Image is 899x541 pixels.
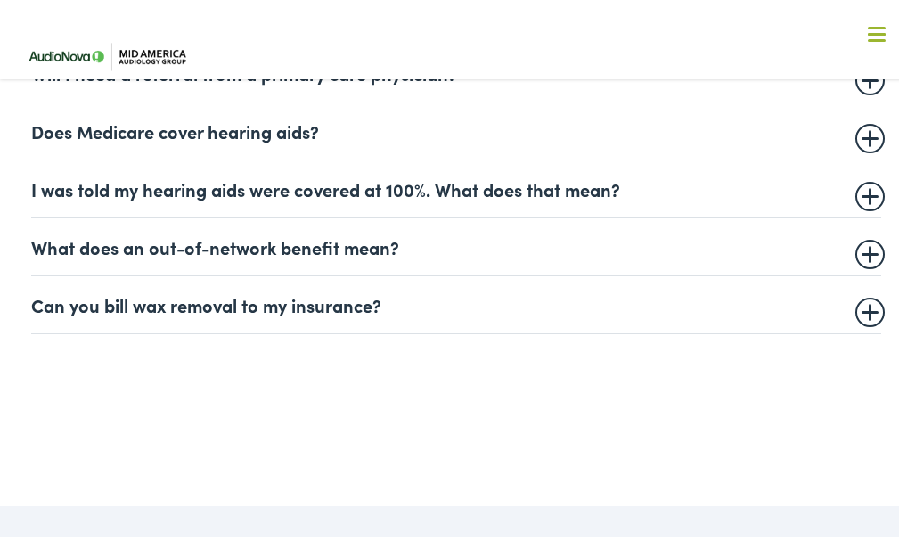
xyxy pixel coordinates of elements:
[31,291,881,312] summary: Can you bill wax removal to my insurance?
[31,59,881,80] summary: Will I need a referral from a primary care physician?
[31,71,894,127] a: What We Offer
[31,175,881,196] summary: I was told my hearing aids were covered at 100%. What does that mean?
[31,233,881,254] summary: What does an out-of-network benefit mean?
[31,117,881,138] summary: Does Medicare cover hearing aids?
